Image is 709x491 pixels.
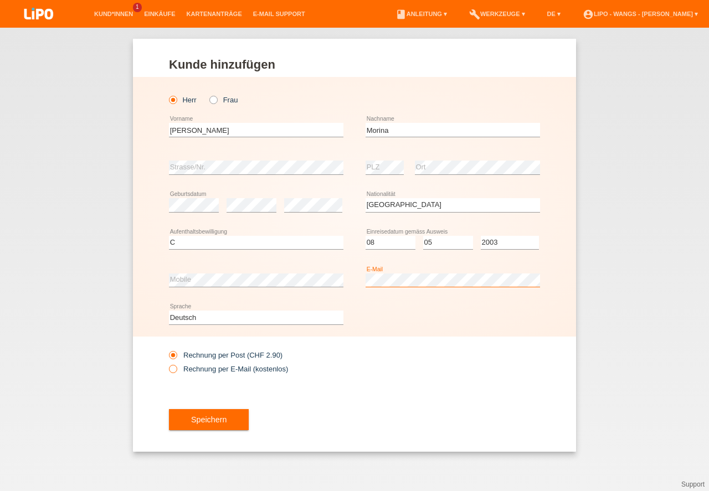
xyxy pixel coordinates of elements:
input: Herr [169,96,176,103]
input: Frau [209,96,217,103]
a: account_circleLIPO - Wangs - [PERSON_NAME] ▾ [577,11,703,17]
i: build [469,9,480,20]
a: E-Mail Support [248,11,311,17]
i: book [395,9,407,20]
a: Support [681,480,705,488]
a: DE ▾ [542,11,566,17]
input: Rechnung per E-Mail (kostenlos) [169,365,176,379]
label: Herr [169,96,197,104]
span: Speichern [191,415,227,424]
label: Frau [209,96,238,104]
label: Rechnung per Post (CHF 2.90) [169,351,282,359]
a: Einkäufe [138,11,181,17]
a: bookAnleitung ▾ [390,11,453,17]
h1: Kunde hinzufügen [169,58,540,71]
button: Speichern [169,409,249,430]
label: Rechnung per E-Mail (kostenlos) [169,365,288,373]
a: buildWerkzeuge ▾ [464,11,531,17]
a: Kartenanträge [181,11,248,17]
span: 1 [133,3,142,12]
a: Kund*innen [89,11,138,17]
a: LIPO pay [11,23,66,31]
i: account_circle [583,9,594,20]
input: Rechnung per Post (CHF 2.90) [169,351,176,365]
